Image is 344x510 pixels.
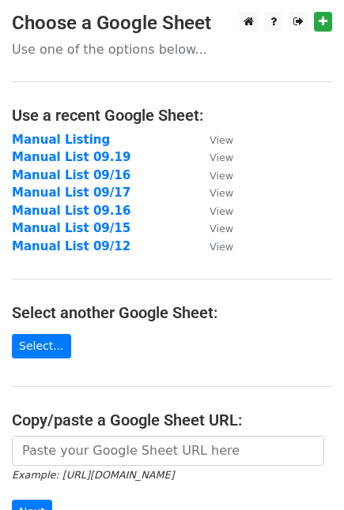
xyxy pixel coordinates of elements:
small: View [210,241,233,253]
a: Manual Listing [12,133,110,147]
a: Manual List 09/16 [12,168,130,182]
small: View [210,205,233,217]
a: View [194,133,233,147]
a: View [194,186,233,200]
h4: Use a recent Google Sheet: [12,106,332,125]
iframe: Chat Widget [265,434,344,510]
a: Select... [12,334,71,358]
a: View [194,168,233,182]
small: View [210,187,233,199]
a: Manual List 09.19 [12,150,130,164]
small: Example: [URL][DOMAIN_NAME] [12,469,174,481]
a: View [194,221,233,235]
small: View [210,223,233,234]
input: Paste your Google Sheet URL here [12,436,324,466]
a: Manual List 09/15 [12,221,130,235]
small: View [210,134,233,146]
h4: Copy/paste a Google Sheet URL: [12,411,332,429]
h4: Select another Google Sheet: [12,303,332,322]
a: View [194,204,233,218]
small: View [210,152,233,163]
a: Manual List 09.16 [12,204,130,218]
a: Manual List 09/12 [12,239,130,253]
a: View [194,150,233,164]
h3: Choose a Google Sheet [12,12,332,35]
p: Use one of the options below... [12,41,332,58]
small: View [210,170,233,182]
a: Manual List 09/17 [12,186,130,200]
a: View [194,239,233,253]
